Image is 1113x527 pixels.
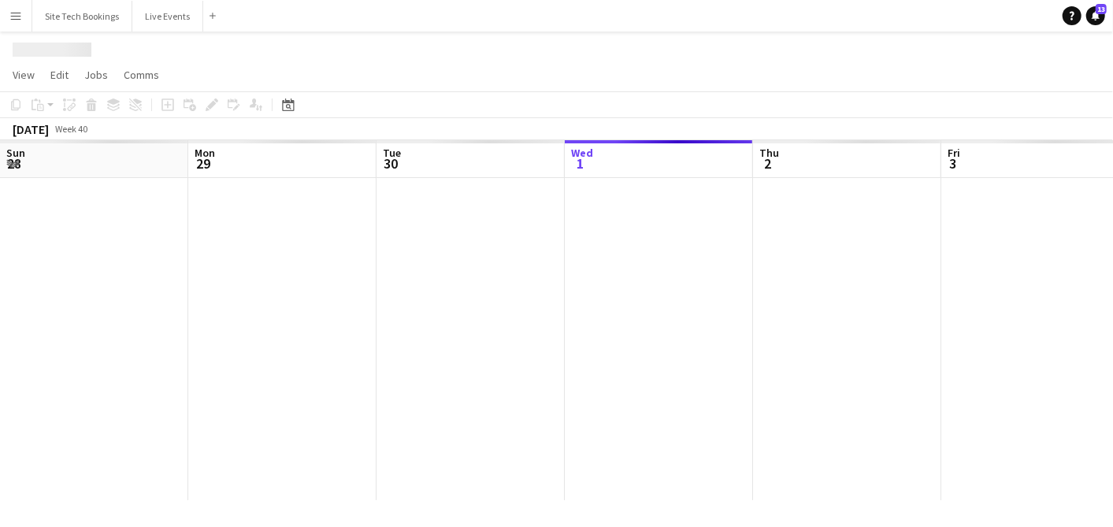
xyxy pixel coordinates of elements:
a: View [6,65,41,85]
span: 1 [569,154,593,173]
span: View [13,68,35,82]
span: 13 [1096,4,1107,14]
a: Edit [44,65,75,85]
span: Tue [383,146,401,160]
span: Sun [6,146,25,160]
span: 30 [380,154,401,173]
span: Wed [571,146,593,160]
span: 29 [192,154,215,173]
span: Jobs [84,68,108,82]
span: Thu [759,146,779,160]
a: Jobs [78,65,114,85]
span: Mon [195,146,215,160]
a: Comms [117,65,165,85]
span: 28 [4,154,25,173]
button: Live Events [132,1,203,32]
span: Week 40 [52,123,91,135]
span: Fri [948,146,960,160]
button: Site Tech Bookings [32,1,132,32]
div: [DATE] [13,121,49,137]
span: 2 [757,154,779,173]
span: Edit [50,68,69,82]
span: 3 [945,154,960,173]
span: Comms [124,68,159,82]
a: 13 [1086,6,1105,25]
